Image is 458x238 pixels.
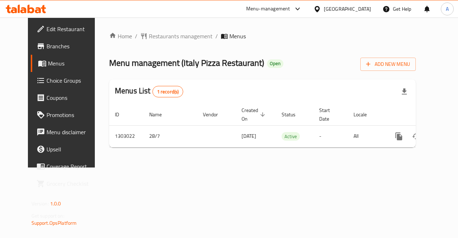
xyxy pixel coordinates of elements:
span: Get support on: [31,211,64,220]
span: Promotions [47,111,99,119]
button: Add New Menu [360,58,416,71]
nav: breadcrumb [109,32,416,40]
span: Menu disclaimer [47,128,99,136]
span: Upsell [47,145,99,154]
a: Restaurants management [140,32,213,40]
a: Promotions [31,106,104,123]
span: Active [282,132,300,141]
span: Name [149,110,171,119]
span: 1 record(s) [153,88,183,95]
span: Version: [31,199,49,208]
span: Status [282,110,305,119]
div: Open [267,59,283,68]
a: Branches [31,38,104,55]
span: [DATE] [242,131,256,141]
div: [GEOGRAPHIC_DATA] [324,5,371,13]
span: ID [115,110,128,119]
span: Menu management ( Italy Pizza Restaurant ) [109,55,264,71]
span: Add New Menu [366,60,410,69]
span: Open [267,60,283,67]
td: 1303022 [109,125,143,147]
div: Export file [396,83,413,100]
a: Edit Restaurant [31,20,104,38]
span: Locale [354,110,376,119]
a: Upsell [31,141,104,158]
span: Coverage Report [47,162,99,171]
span: Restaurants management [149,32,213,40]
div: Total records count [152,86,184,97]
h2: Menus List [115,86,183,97]
li: / [135,32,137,40]
a: Support.OpsPlatform [31,218,77,228]
li: / [215,32,218,40]
button: more [390,128,408,145]
span: Edit Restaurant [47,25,99,33]
a: Coupons [31,89,104,106]
span: Start Date [319,106,339,123]
span: Branches [47,42,99,50]
button: Change Status [408,128,425,145]
a: Home [109,32,132,40]
a: Menus [31,55,104,72]
a: Coverage Report [31,158,104,175]
span: 1.0.0 [50,199,61,208]
a: Grocery Checklist [31,175,104,192]
span: Coupons [47,93,99,102]
span: Vendor [203,110,227,119]
td: 28/7 [143,125,197,147]
span: Created On [242,106,267,123]
td: - [313,125,348,147]
span: Choice Groups [47,76,99,85]
td: All [348,125,385,147]
a: Choice Groups [31,72,104,89]
span: Menus [229,32,246,40]
span: A [446,5,449,13]
span: Menus [48,59,99,68]
a: Menu disclaimer [31,123,104,141]
div: Menu-management [246,5,290,13]
span: Grocery Checklist [47,179,99,188]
